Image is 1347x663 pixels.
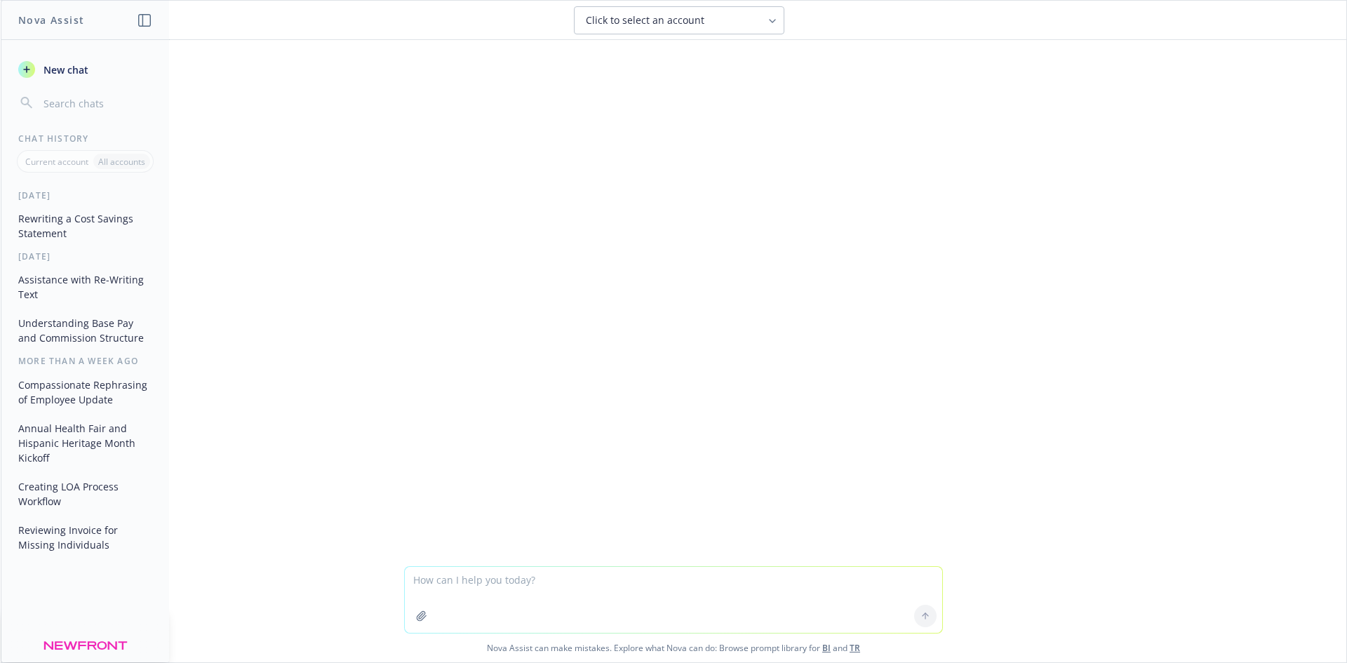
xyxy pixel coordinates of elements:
div: [DATE] [1,189,169,201]
button: Click to select an account [574,6,784,34]
input: Search chats [41,93,152,113]
button: Reviewing Invoice for Missing Individuals [13,518,158,556]
button: Understanding Base Pay and Commission Structure [13,312,158,349]
p: All accounts [98,156,145,168]
a: BI [822,642,831,654]
div: More than a week ago [1,355,169,367]
button: New chat [13,57,158,82]
a: TR [850,642,860,654]
div: Chat History [1,133,169,145]
div: [DATE] [1,250,169,262]
button: Compassionate Rephrasing of Employee Update [13,373,158,411]
button: Annual Health Fair and Hispanic Heritage Month Kickoff [13,417,158,469]
p: Current account [25,156,88,168]
button: Assistance with Re-Writing Text [13,268,158,306]
span: Nova Assist can make mistakes. Explore what Nova can do: Browse prompt library for and [6,634,1341,662]
span: New chat [41,62,88,77]
button: Creating LOA Process Workflow [13,475,158,513]
h1: Nova Assist [18,13,84,27]
span: Click to select an account [586,13,704,27]
button: Rewriting a Cost Savings Statement [13,207,158,245]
